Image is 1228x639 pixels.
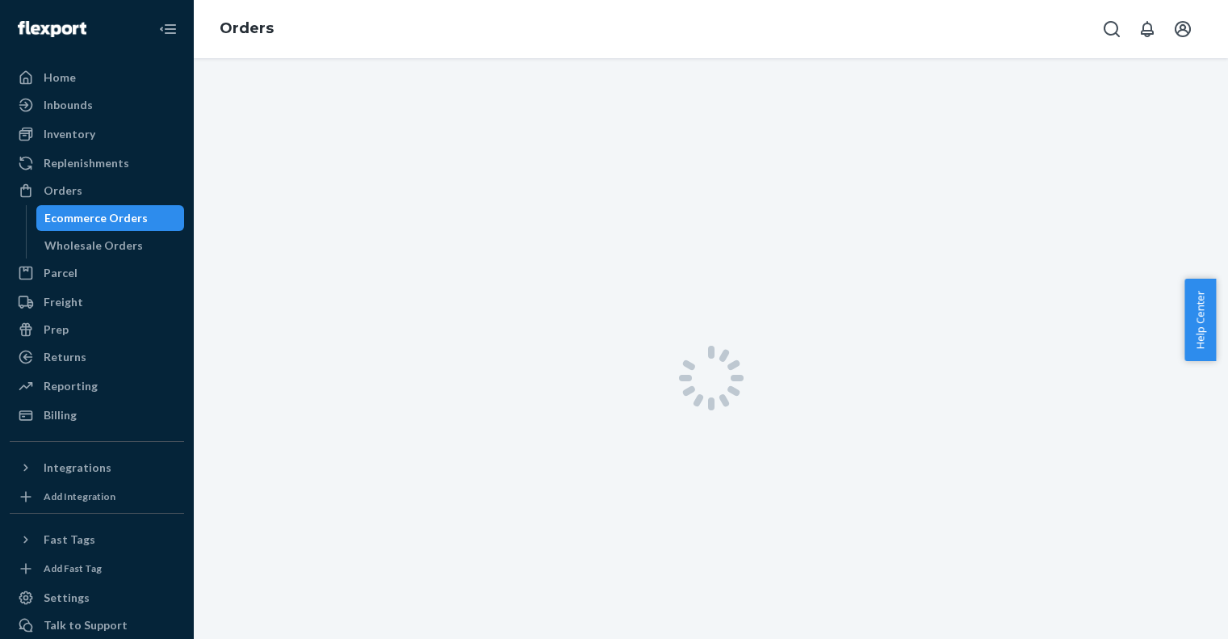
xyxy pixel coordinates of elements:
a: Orders [220,19,274,37]
div: Talk to Support [44,617,128,633]
a: Add Integration [10,487,184,507]
div: Orders [44,183,82,199]
button: Help Center [1184,279,1216,361]
button: Open account menu [1167,13,1199,45]
button: Fast Tags [10,527,184,553]
div: Billing [44,407,77,423]
div: Inventory [44,126,95,142]
div: Fast Tags [44,532,95,548]
div: Prep [44,322,69,338]
a: Parcel [10,260,184,286]
div: Ecommerce Orders [44,210,148,226]
div: Reporting [44,378,98,394]
a: Inbounds [10,92,184,118]
div: Inbounds [44,97,93,113]
a: Add Fast Tag [10,559,184,578]
button: Integrations [10,455,184,481]
a: Freight [10,289,184,315]
a: Replenishments [10,150,184,176]
div: Replenishments [44,155,129,171]
button: Close Navigation [152,13,184,45]
div: Wholesale Orders [44,238,143,254]
div: Freight [44,294,83,310]
a: Returns [10,344,184,370]
a: Inventory [10,121,184,147]
div: Add Fast Tag [44,561,102,575]
a: Billing [10,402,184,428]
div: Add Integration [44,490,115,503]
button: Open notifications [1131,13,1163,45]
a: Reporting [10,373,184,399]
button: Talk to Support [10,612,184,638]
a: Wholesale Orders [36,233,185,259]
button: Open Search Box [1096,13,1128,45]
a: Prep [10,317,184,343]
div: Parcel [44,265,78,281]
div: Settings [44,590,90,606]
img: Flexport logo [18,21,86,37]
a: Home [10,65,184,90]
a: Orders [10,178,184,204]
div: Returns [44,349,86,365]
a: Ecommerce Orders [36,205,185,231]
div: Home [44,69,76,86]
a: Settings [10,585,184,611]
ol: breadcrumbs [207,6,287,53]
div: Integrations [44,460,111,476]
